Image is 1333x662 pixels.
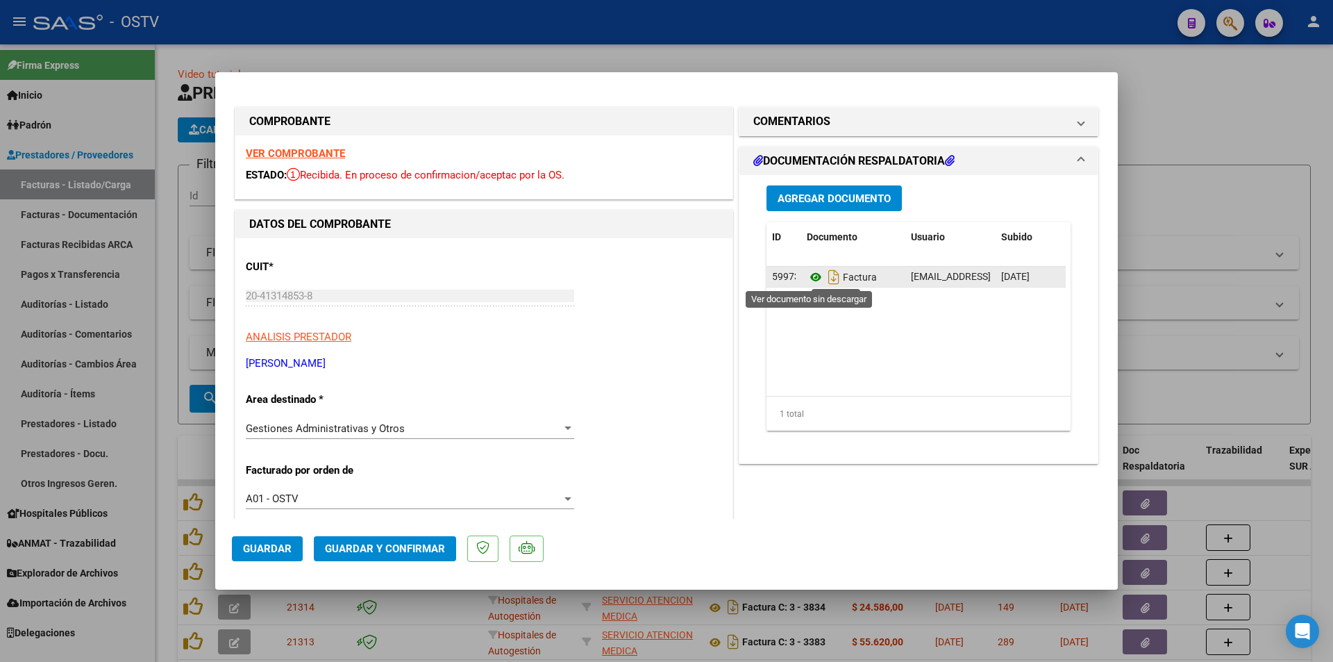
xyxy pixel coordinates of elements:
[911,231,945,242] span: Usuario
[232,536,303,561] button: Guardar
[249,115,330,128] strong: COMPROBANTE
[801,222,905,252] datatable-header-cell: Documento
[249,217,391,231] strong: DATOS DEL COMPROBANTE
[766,185,902,211] button: Agregar Documento
[246,331,351,343] span: ANALISIS PRESTADOR
[753,113,830,130] h1: COMENTARIOS
[287,169,564,181] span: Recibida. En proceso de confirmacion/aceptac por la OS.
[1065,222,1134,252] datatable-header-cell: Acción
[1001,271,1030,282] span: [DATE]
[778,192,891,205] span: Agregar Documento
[905,222,996,252] datatable-header-cell: Usuario
[772,271,800,282] span: 59973
[766,222,801,252] datatable-header-cell: ID
[1001,231,1032,242] span: Subido
[807,272,877,283] span: Factura
[807,231,857,242] span: Documento
[246,463,389,479] p: Facturado por orden de
[246,493,299,505] span: A01 - OSTV
[246,169,287,181] span: ESTADO:
[246,422,405,435] span: Gestiones Administrativas y Otros
[753,153,955,169] h1: DOCUMENTACIÓN RESPALDATORIA
[246,259,389,275] p: CUIT
[246,356,722,372] p: [PERSON_NAME]
[1286,615,1319,648] div: Open Intercom Messenger
[314,536,456,561] button: Guardar y Confirmar
[911,271,1166,282] span: [EMAIL_ADDRESS][DOMAIN_NAME] - [GEOGRAPHIC_DATA]
[739,175,1098,463] div: DOCUMENTACIÓN RESPALDATORIA
[246,147,345,160] a: VER COMPROBANTE
[739,147,1098,175] mat-expansion-panel-header: DOCUMENTACIÓN RESPALDATORIA
[996,222,1065,252] datatable-header-cell: Subido
[825,266,843,288] i: Descargar documento
[246,392,389,408] p: Area destinado *
[766,397,1071,431] div: 1 total
[243,543,292,555] span: Guardar
[772,231,781,242] span: ID
[325,543,445,555] span: Guardar y Confirmar
[739,108,1098,135] mat-expansion-panel-header: COMENTARIOS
